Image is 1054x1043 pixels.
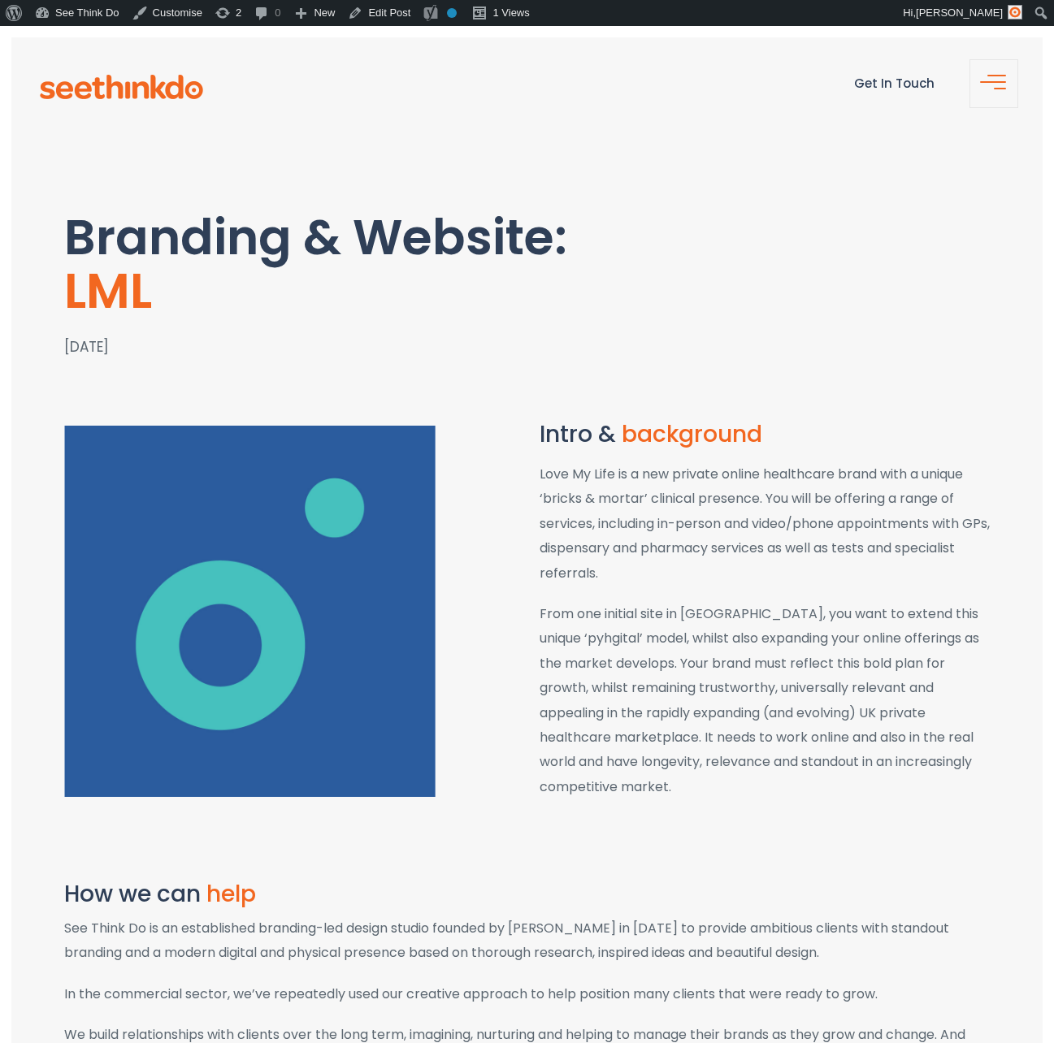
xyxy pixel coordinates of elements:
[540,422,991,448] h2: Intro & background
[157,878,201,910] span: can
[854,75,935,92] a: Get In Touch
[540,462,991,586] p: Love My Life is a new private online healthcare brand with a unique ‘bricks & mortar’ clinical pr...
[353,203,567,271] span: Website:
[540,602,991,799] p: From one initial site in [GEOGRAPHIC_DATA], you want to extend this unique ‘pyhgital’ model, whil...
[64,982,991,1006] p: In the commercial sector, we’ve repeatedly used our creative approach to help position many clien...
[206,878,256,910] span: help
[303,203,341,271] span: &
[64,210,595,318] h1: Branding & Website: LML
[64,334,595,360] p: [DATE]
[64,916,991,966] p: See Think Do is an established branding-led design studio founded by [PERSON_NAME] in [DATE] to p...
[64,882,991,907] h2: How we can help
[447,8,457,18] div: No index
[119,878,151,910] span: we
[540,418,592,450] span: Intro
[64,878,113,910] span: How
[64,203,292,271] span: Branding
[622,418,762,450] span: background
[40,75,203,99] img: see-think-do-logo.png
[64,257,152,325] span: LML
[598,418,616,450] span: &
[916,6,1003,19] span: [PERSON_NAME]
